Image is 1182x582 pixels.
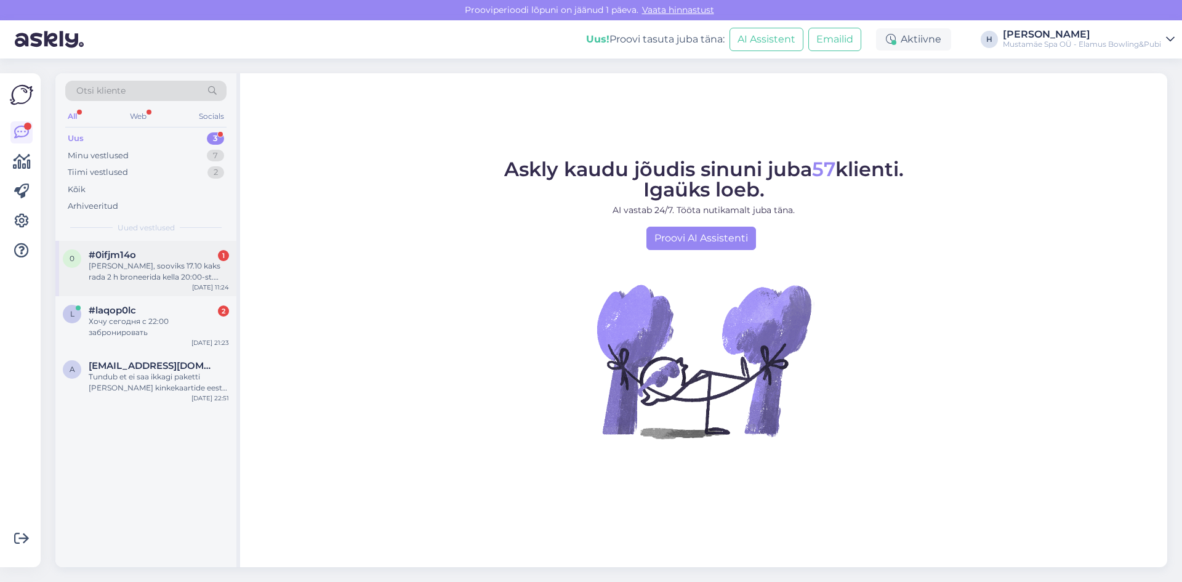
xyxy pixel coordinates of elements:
img: No Chat active [593,250,814,472]
button: AI Assistent [730,28,803,51]
button: Emailid [808,28,861,51]
div: H [981,31,998,48]
span: #laqop0lc [89,305,136,316]
div: [DATE] 21:23 [191,338,229,347]
span: 0 [70,254,74,263]
b: Uus! [586,33,609,45]
div: Kõik [68,184,86,196]
div: 3 [207,132,224,145]
div: Tundub et ei saa ikkagi paketti [PERSON_NAME] kinkekaartide eest kui toitlustuse peab ette maksma... [89,371,229,394]
div: Proovi tasuta juba täna: [586,32,725,47]
span: Askly kaudu jõudis sinuni juba klienti. Igaüks loeb. [504,157,904,201]
div: 1 [218,250,229,261]
div: Socials [196,108,227,124]
div: 7 [207,150,224,162]
span: 57 [812,157,835,181]
a: [PERSON_NAME]Mustamäe Spa OÜ - Elamus Bowling&Pubi [1003,30,1175,49]
div: 2 [218,305,229,317]
span: a [70,365,75,374]
div: Web [127,108,149,124]
div: [DATE] 22:51 [191,394,229,403]
div: Хочу сегодня с 22:00 забронировать [89,316,229,338]
a: Proovi AI Assistenti [646,227,756,250]
div: [PERSON_NAME], sooviks 17.10 kaks rada 2 h broneerida kella 20:00-st. Tabelis näen, et vaba, kuid... [89,261,229,283]
div: [DATE] 11:24 [192,283,229,292]
span: l [70,309,74,318]
a: Vaata hinnastust [638,4,718,15]
p: AI vastab 24/7. Tööta nutikamalt juba täna. [504,204,904,217]
span: Uued vestlused [118,222,175,233]
div: Tiimi vestlused [68,166,128,179]
span: Otsi kliente [76,84,126,97]
div: Minu vestlused [68,150,129,162]
span: #0ifjm14o [89,249,136,261]
img: Askly Logo [10,83,33,107]
div: Aktiivne [876,28,951,51]
div: Mustamäe Spa OÜ - Elamus Bowling&Pubi [1003,39,1161,49]
span: andraisakar@gmail.com [89,360,217,371]
div: Uus [68,132,84,145]
div: Arhiveeritud [68,200,118,212]
div: 2 [207,166,224,179]
div: [PERSON_NAME] [1003,30,1161,39]
div: All [65,108,79,124]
